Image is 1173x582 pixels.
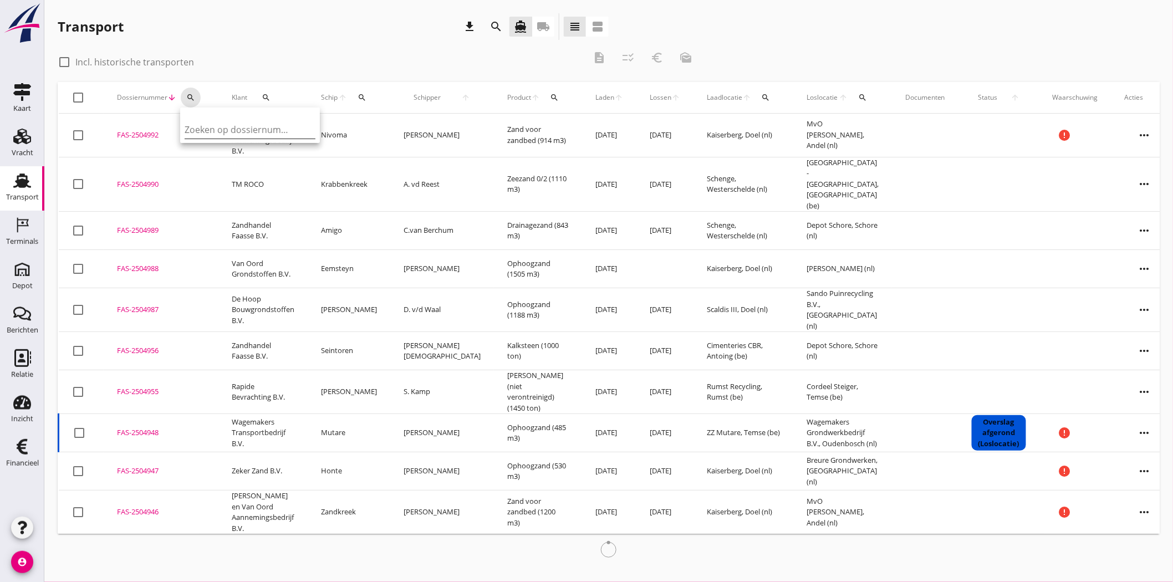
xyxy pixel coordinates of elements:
span: Lossen [650,93,671,103]
td: D. v/d Waal [390,288,494,332]
td: [PERSON_NAME] (niet verontreinigd) (1450 ton) [494,370,582,414]
div: FAS-2504989 [117,225,205,236]
i: more_horiz [1129,120,1160,151]
div: Klant [232,84,294,111]
td: Eemsteyn [308,250,390,288]
div: Relatie [11,371,33,378]
td: [DATE] [636,332,693,370]
i: search [761,93,770,102]
td: MvO [PERSON_NAME], Andel (nl) [793,491,892,534]
img: logo-small.a267ee39.svg [2,3,42,44]
td: Amigo [308,212,390,250]
td: Sando Puinrecycling B.V., [GEOGRAPHIC_DATA] (nl) [793,288,892,332]
td: Schenge, Westerschelde (nl) [693,157,793,212]
i: search [550,93,559,102]
td: Zandkreek [308,491,390,534]
i: arrow_upward [451,93,481,102]
div: Inzicht [11,415,33,422]
td: [DATE] [582,452,636,491]
i: search [859,93,868,102]
td: ZZ Mutare, Temse (be) [693,414,793,452]
span: Loslocatie [807,93,839,103]
i: local_shipping [537,20,550,33]
td: [DATE] [582,114,636,157]
td: Scaldis III, Doel (nl) [693,288,793,332]
td: Wagemakers Grondwerkbedrijf B.V., Oudenbosch (nl) [793,414,892,452]
i: view_agenda [591,20,604,33]
div: Transport [6,193,39,201]
i: account_circle [11,551,33,573]
input: Zoeken op dossiernummer... [185,121,300,139]
i: search [186,93,195,102]
td: [PERSON_NAME] [390,414,494,452]
td: [PERSON_NAME] [308,370,390,414]
td: Kaiserberg, Doel (nl) [693,491,793,534]
td: Zandhandel Faasse B.V. [218,212,308,250]
td: Zandhandel Faasse B.V. [218,332,308,370]
div: Berichten [7,326,38,334]
div: FAS-2504990 [117,179,205,190]
td: [DATE] [582,212,636,250]
i: arrow_upward [742,93,751,102]
td: [DATE] [636,288,693,332]
td: Kaiserberg, Doel (nl) [693,114,793,157]
i: error [1058,506,1072,519]
td: Kaiserberg, Doel (nl) [693,250,793,288]
td: [PERSON_NAME] [390,491,494,534]
div: FAS-2504955 [117,386,205,397]
div: Depot [12,282,33,289]
i: arrow_upward [338,93,348,102]
div: Waarschuwing [1053,93,1098,103]
td: Ophoogzand (1188 m3) [494,288,582,332]
td: Rapide Bevrachting B.V. [218,370,308,414]
td: C.van Berchum [390,212,494,250]
td: Nivoma [308,114,390,157]
div: Financieel [6,460,39,467]
div: Terminals [6,238,38,245]
td: [DATE] [582,414,636,452]
i: more_horiz [1129,417,1160,448]
span: Laden [595,93,614,103]
td: Kaiserberg, Doel (nl) [693,452,793,491]
td: [DATE] [582,288,636,332]
td: [DATE] [636,491,693,534]
td: Zand voor zandbed (914 m3) [494,114,582,157]
td: Cimenteries CBR, Antoing (be) [693,332,793,370]
i: more_horiz [1129,456,1160,487]
i: arrow_upward [839,93,849,102]
td: TM ROCO [218,157,308,212]
td: Van Oord Grondstoffen B.V. [218,250,308,288]
td: De Hoop Bouwgrondstoffen B.V. [218,288,308,332]
td: [DATE] [582,370,636,414]
div: FAS-2504987 [117,304,205,315]
i: more_horiz [1129,497,1160,528]
td: [DATE] [582,332,636,370]
div: Acties [1125,93,1165,103]
td: [DATE] [636,114,693,157]
td: [PERSON_NAME] (nl) [793,250,892,288]
td: Rumst Recycling, Rumst (be) [693,370,793,414]
i: more_horiz [1129,169,1160,200]
td: [DATE] [636,157,693,212]
i: more_horiz [1129,335,1160,366]
td: Depot Schore, Schore (nl) [793,212,892,250]
i: search [262,93,271,102]
td: [PERSON_NAME] en Van Oord Aannemingsbedrijf B.V. [218,491,308,534]
i: view_headline [568,20,582,33]
td: [PERSON_NAME] [390,452,494,491]
td: Zand voor zandbed (1200 m3) [494,491,582,534]
div: Transport [58,18,124,35]
td: [DATE] [582,491,636,534]
i: arrow_upward [614,93,623,102]
td: Ophoogzand (530 m3) [494,452,582,491]
i: more_horiz [1129,294,1160,325]
i: arrow_upward [531,93,540,102]
div: FAS-2504947 [117,466,205,477]
i: download [463,20,476,33]
td: Kalksteen (1000 ton) [494,332,582,370]
i: arrow_upward [671,93,680,102]
i: error [1058,426,1072,440]
td: [DATE] [582,157,636,212]
td: Krabbenkreek [308,157,390,212]
td: Honte [308,452,390,491]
